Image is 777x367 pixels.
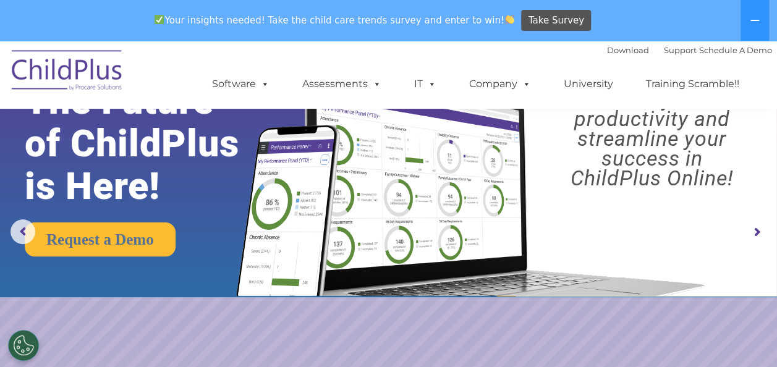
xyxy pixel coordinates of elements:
a: Software [200,72,282,96]
a: Take Survey [521,10,591,32]
img: 👏 [505,15,514,24]
button: Cookies Settings [8,330,39,361]
a: Request a Demo [25,222,176,256]
a: Download [607,45,649,55]
rs-layer: Boost your productivity and streamline your success in ChildPlus Online! [537,89,767,188]
span: Last name [172,82,210,91]
a: Training Scramble!! [634,72,752,96]
a: Company [457,72,543,96]
a: Support [664,45,697,55]
img: ✅ [155,15,164,24]
font: | [607,45,772,55]
a: Assessments [290,72,394,96]
span: Take Survey [529,10,584,32]
span: Your insights needed! Take the child care trends survey and enter to win! [150,8,520,32]
a: IT [402,72,449,96]
rs-layer: The Future of ChildPlus is Here! [25,80,273,208]
a: University [551,72,626,96]
span: Phone number [172,132,224,141]
img: ChildPlus by Procare Solutions [6,41,129,103]
a: Schedule A Demo [699,45,772,55]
